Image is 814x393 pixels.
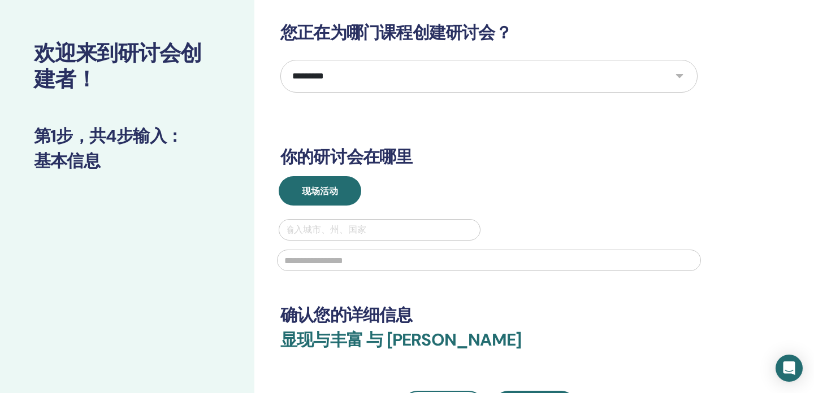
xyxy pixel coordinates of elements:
[280,304,413,326] trans: 确认您的详细信息
[34,125,133,147] trans: 第1步，共4步
[34,39,201,93] trans: 欢迎来到研讨会创建者！
[302,185,338,197] trans: 现场活动
[280,21,512,43] trans: 您正在为哪门课程创建研讨会？
[34,150,100,172] trans: 基本信息
[366,329,383,351] trans: 与
[280,146,413,168] trans: 你的研讨会在哪里
[279,176,361,206] button: 现场活动
[280,329,363,351] trans: 显现与丰富
[776,355,803,382] div: Open Intercom Messenger
[387,329,522,351] trans: [PERSON_NAME]
[133,125,183,147] trans: 输入：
